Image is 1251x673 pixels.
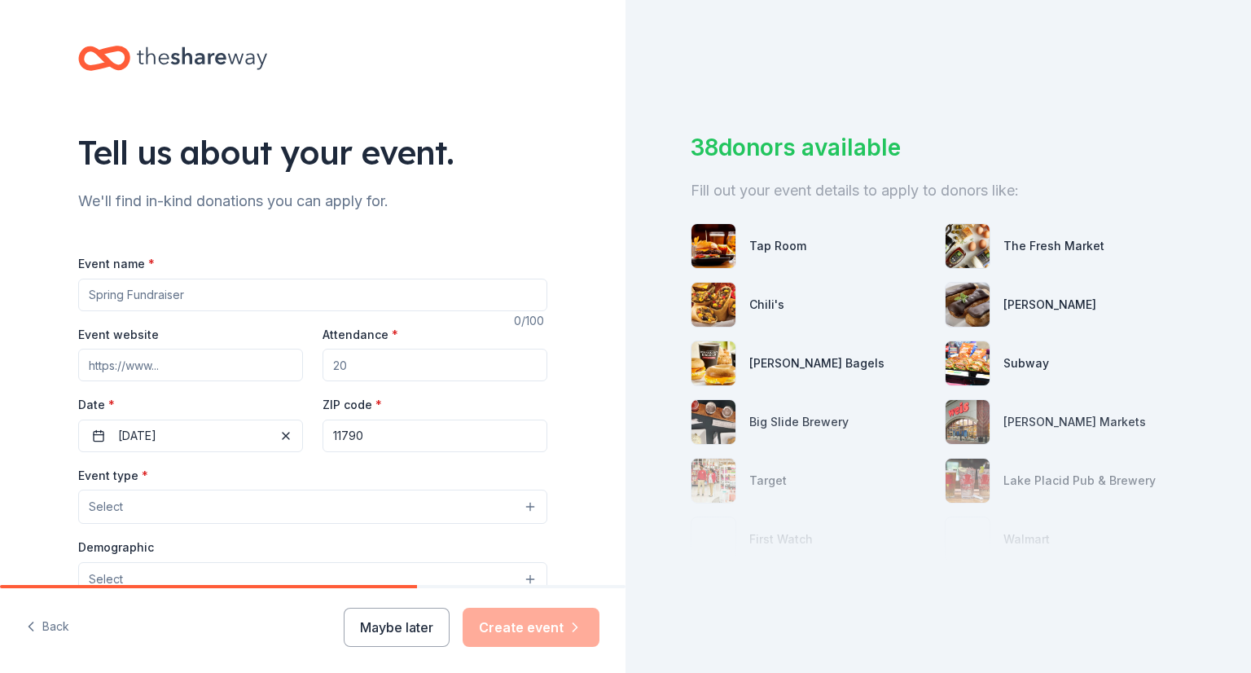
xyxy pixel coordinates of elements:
img: photo for The Fresh Market [946,224,990,268]
input: 20 [323,349,547,381]
div: 38 donors available [691,130,1186,165]
img: photo for Tap Room [691,224,735,268]
div: Subway [1003,354,1049,373]
label: ZIP code [323,397,382,413]
label: Demographic [78,539,154,556]
img: photo for Subway [946,341,990,385]
img: photo for King Kullen [946,283,990,327]
img: photo for Bruegger's Bagels [691,341,735,385]
div: [PERSON_NAME] [1003,295,1096,315]
span: Select [89,497,123,517]
button: Back [26,610,69,644]
div: We'll find in-kind donations you can apply for. [78,188,547,214]
div: Tap Room [749,236,806,256]
button: Select [78,562,547,596]
div: 0 /100 [514,311,547,331]
div: [PERSON_NAME] Bagels [749,354,884,373]
span: Select [89,570,123,589]
input: 12345 (U.S. only) [323,420,547,452]
div: Fill out your event details to apply to donors like: [691,178,1186,204]
button: Select [78,490,547,524]
div: The Fresh Market [1003,236,1104,256]
div: Tell us about your event. [78,130,547,175]
label: Event type [78,468,148,484]
label: Attendance [323,327,398,343]
input: https://www... [78,349,303,381]
label: Event website [78,327,159,343]
label: Date [78,397,303,413]
img: photo for Chili's [691,283,735,327]
label: Event name [78,256,155,272]
button: Maybe later [344,608,450,647]
input: Spring Fundraiser [78,279,547,311]
button: [DATE] [78,420,303,452]
div: Chili's [749,295,784,315]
